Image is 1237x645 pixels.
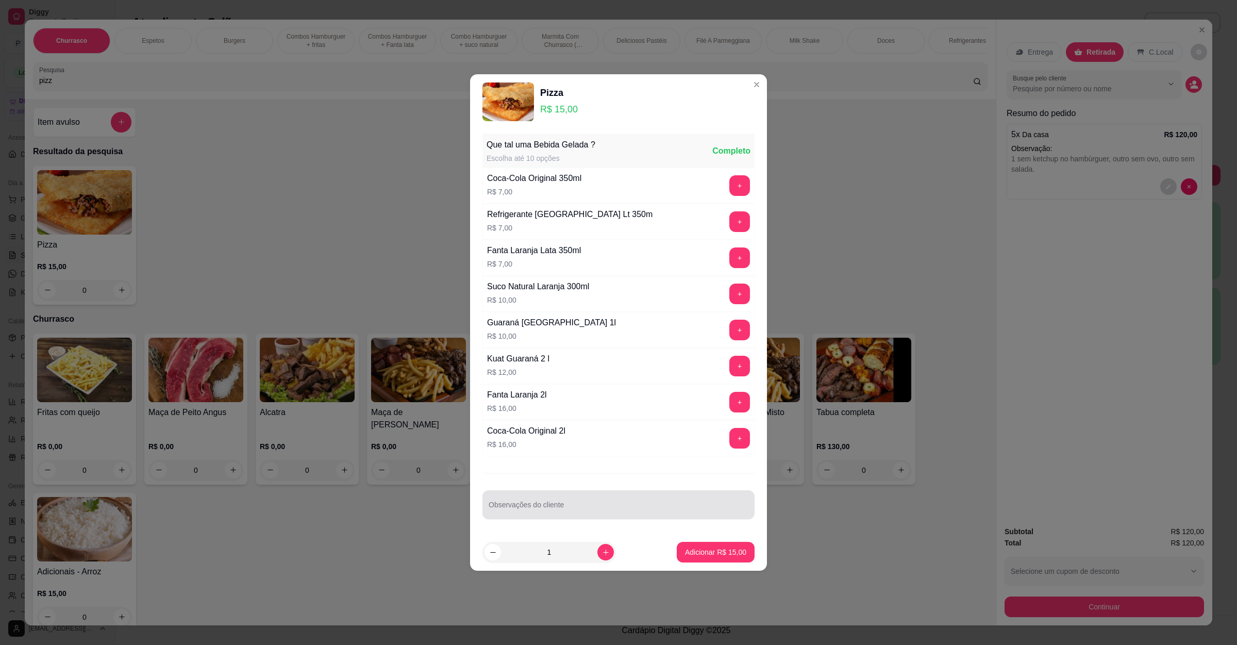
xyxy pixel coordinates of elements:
p: R$ 7,00 [487,259,581,269]
p: R$ 12,00 [487,367,549,377]
div: Pizza [540,86,578,100]
div: Kuat Guaraná 2 l [487,353,549,365]
div: Fanta Laranja Lata 350ml [487,244,581,257]
p: R$ 10,00 [487,331,616,341]
button: add [729,247,750,268]
div: Coca-Cola Original 350ml [487,172,581,185]
p: Adicionar R$ 15,00 [685,547,746,557]
img: product-image [482,82,534,121]
div: Suco Natural Laranja 300ml [487,280,589,293]
p: R$ 7,00 [487,187,581,197]
div: Escolha até 10 opções [487,153,595,163]
button: Adicionar R$ 15,00 [677,542,755,563]
button: add [729,392,750,412]
button: add [729,211,750,232]
div: Coca-Cola Original 2l [487,425,565,437]
div: Que tal uma Bebida Gelada ? [487,139,595,151]
div: Completo [712,145,750,157]
input: Observações do cliente [489,504,748,514]
button: increase-product-quantity [597,544,614,560]
button: add [729,284,750,304]
p: R$ 15,00 [540,102,578,117]
div: Fanta Laranja 2l [487,389,547,401]
button: add [729,356,750,376]
p: R$ 7,00 [487,223,653,233]
div: Guaraná [GEOGRAPHIC_DATA] 1l [487,317,616,329]
p: R$ 16,00 [487,439,565,450]
div: Refrigerante [GEOGRAPHIC_DATA] Lt 350m [487,208,653,221]
button: add [729,320,750,340]
button: Close [748,76,765,93]
button: decrease-product-quantity [484,544,501,560]
button: add [729,428,750,449]
p: R$ 10,00 [487,295,589,305]
button: add [729,175,750,196]
p: R$ 16,00 [487,403,547,414]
